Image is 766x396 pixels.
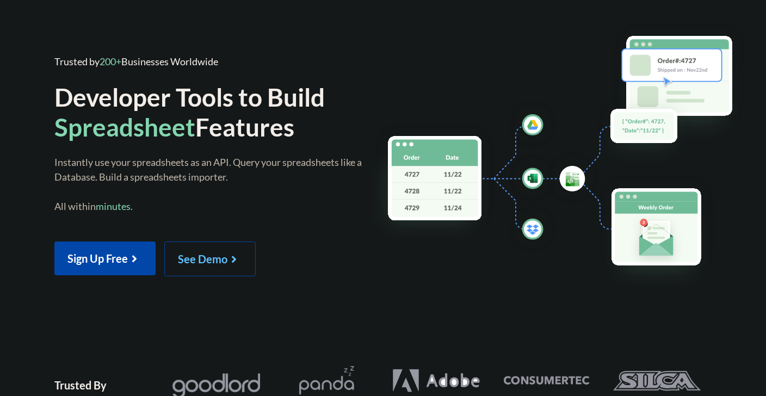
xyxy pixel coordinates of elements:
img: Hero Spreadsheet Flow [368,22,766,290]
img: Silca Logo [613,366,701,395]
span: Sign Up Free [67,252,143,265]
a: Pandazzz Logo [271,366,381,395]
span: Trusted by Businesses Worldwide [54,55,218,67]
span: minutes. [96,200,133,212]
span: Spreadsheet [54,112,195,142]
img: Consumertec Logo [502,366,590,395]
img: Pandazzz Logo [282,366,370,395]
span: Instantly use your spreadsheets as an API. Query your spreadsheets like a Database. Build a sprea... [54,156,362,212]
span: See Demo [178,252,242,265]
a: Adobe Logo [381,366,491,395]
a: Silca Logo [602,366,712,395]
a: See Demo [164,256,256,265]
span: 200+ [100,55,121,67]
span: Developer Tools to Build Features [54,82,325,142]
button: See Demo [164,242,256,276]
a: Consumertec Logo [491,366,601,395]
button: Sign Up Free [54,242,156,275]
img: Adobe Logo [392,366,480,395]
